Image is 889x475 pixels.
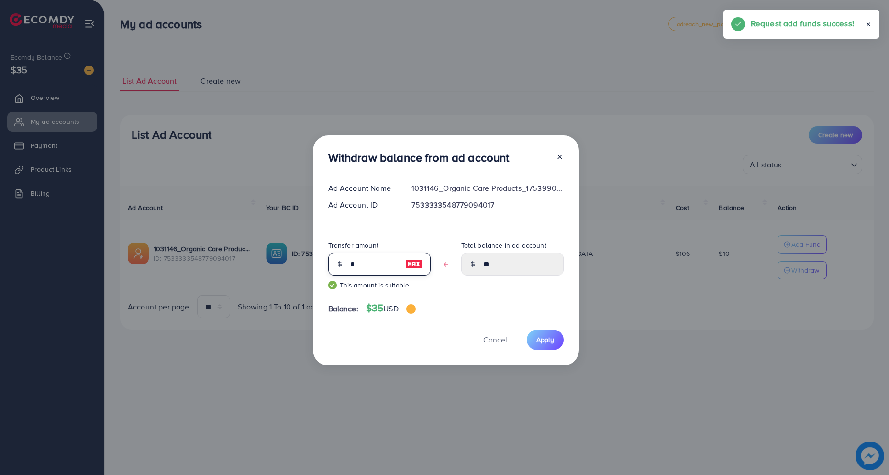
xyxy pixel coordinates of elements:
[461,241,546,250] label: Total balance in ad account
[328,303,358,314] span: Balance:
[328,151,510,165] h3: Withdraw balance from ad account
[483,334,507,345] span: Cancel
[404,183,571,194] div: 1031146_Organic Care Products_1753990938207
[321,183,404,194] div: Ad Account Name
[321,199,404,210] div: Ad Account ID
[536,335,554,344] span: Apply
[405,258,422,270] img: image
[366,302,416,314] h4: $35
[406,304,416,314] img: image
[527,330,564,350] button: Apply
[383,303,398,314] span: USD
[404,199,571,210] div: 7533333548779094017
[471,330,519,350] button: Cancel
[328,280,431,290] small: This amount is suitable
[328,281,337,289] img: guide
[328,241,378,250] label: Transfer amount
[751,17,854,30] h5: Request add funds success!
